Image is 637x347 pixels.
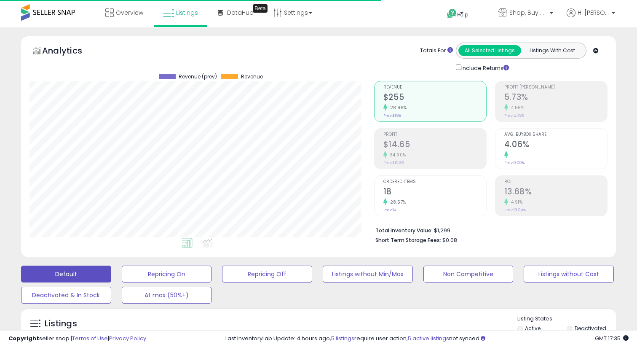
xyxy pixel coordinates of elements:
[383,187,486,198] h2: 18
[504,140,607,151] h2: 4.06%
[504,92,607,104] h2: 5.73%
[423,266,514,282] button: Non Competitive
[179,74,217,80] span: Revenue (prev)
[383,92,486,104] h2: $255
[383,85,486,90] span: Revenue
[8,335,146,343] div: seller snap | |
[508,199,523,205] small: 4.91%
[408,334,449,342] a: 5 active listings
[383,132,486,137] span: Profit
[440,2,485,27] a: Help
[420,47,453,55] div: Totals For
[383,140,486,151] h2: $14.65
[504,160,525,165] small: Prev: 0.00%
[176,8,198,17] span: Listings
[504,85,607,90] span: Profit [PERSON_NAME]
[116,8,143,17] span: Overview
[595,334,629,342] span: 2025-09-17 17:35 GMT
[504,113,524,118] small: Prev: 5.48%
[375,225,601,235] li: $1,299
[323,266,413,282] button: Listings without Min/Max
[524,266,614,282] button: Listings without Cost
[383,113,401,118] small: Prev: $198
[241,74,263,80] span: Revenue
[458,45,521,56] button: All Selected Listings
[42,45,99,59] h5: Analytics
[375,237,441,244] b: Short Term Storage Fees:
[45,318,77,330] h5: Listings
[375,227,433,234] b: Total Inventory Value:
[521,45,583,56] button: Listings With Cost
[504,132,607,137] span: Avg. Buybox Share
[8,334,39,342] strong: Copyright
[525,325,541,332] label: Active
[504,187,607,198] h2: 13.68%
[225,335,629,343] div: Last InventoryLab Update: 4 hours ago, require user action, not synced.
[109,334,146,342] a: Privacy Policy
[122,266,212,282] button: Repricing On
[517,315,616,323] p: Listing States:
[227,8,254,17] span: DataHub
[253,4,268,13] div: Tooltip anchor
[447,8,457,19] i: Get Help
[383,180,486,184] span: Ordered Items
[578,8,609,17] span: Hi [PERSON_NAME]
[508,105,525,111] small: 4.56%
[504,207,526,213] small: Prev: 13.04%
[21,287,111,304] button: Deactivated & In Stock
[387,199,406,205] small: 28.57%
[575,325,606,332] label: Deactivated
[387,105,407,111] small: 28.98%
[450,63,519,73] div: Include Returns
[457,11,468,18] span: Help
[442,236,457,244] span: $0.08
[72,334,108,342] a: Terms of Use
[383,160,404,165] small: Prev: $10.86
[222,266,312,282] button: Repricing Off
[383,207,396,213] small: Prev: 14
[331,334,354,342] a: 5 listings
[122,287,212,304] button: At max (50%+)
[387,152,406,158] small: 34.90%
[21,266,111,282] button: Default
[509,8,547,17] span: Shop, Buy and Ship
[567,8,615,27] a: Hi [PERSON_NAME]
[504,180,607,184] span: ROI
